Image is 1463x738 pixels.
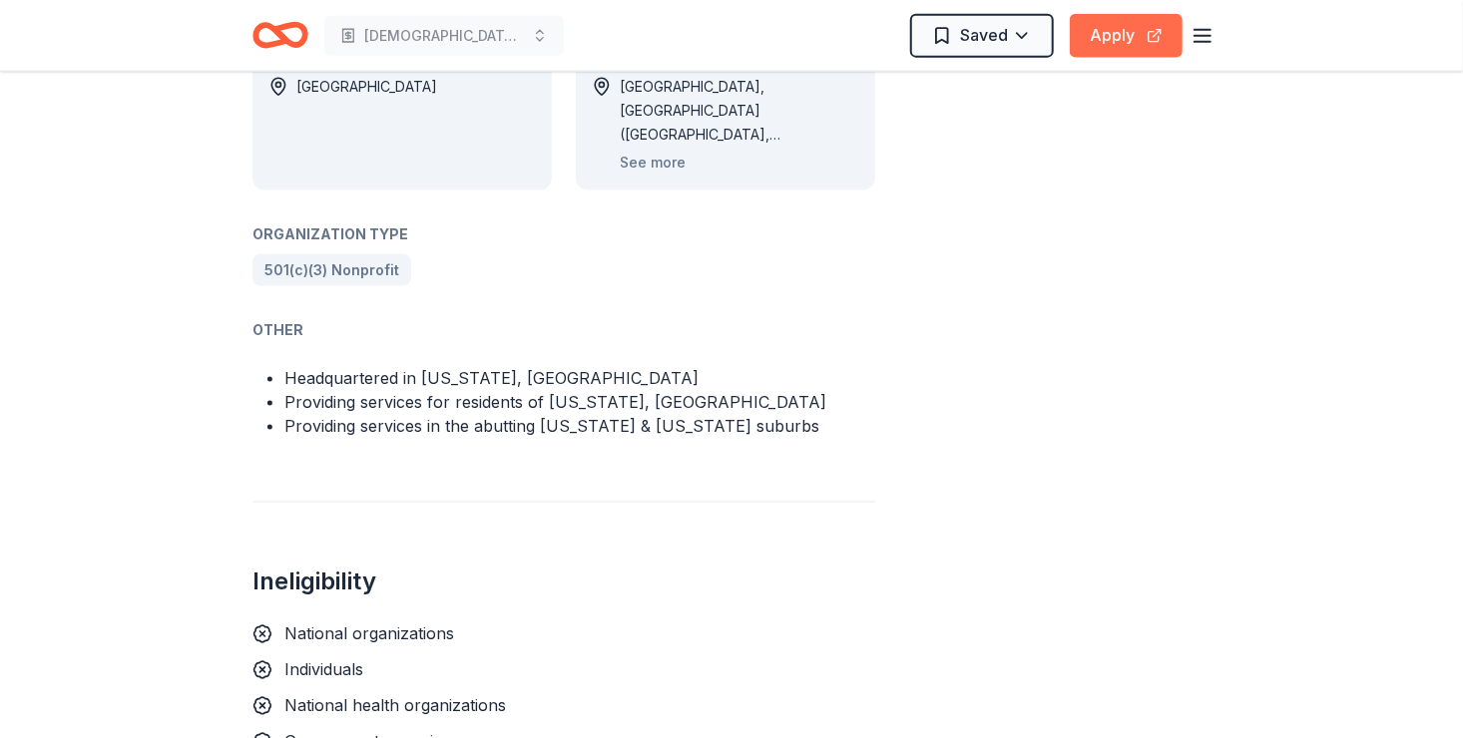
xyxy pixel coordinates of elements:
a: Home [252,12,308,59]
span: National health organizations [284,696,506,716]
button: See more [620,151,686,175]
button: [DEMOGRAPHIC_DATA] Development Committee Grants: Equipping Congregation of Ministry [324,16,564,56]
li: Headquartered in [US_STATE], [GEOGRAPHIC_DATA] [284,366,875,390]
li: Providing services for residents of [US_STATE], [GEOGRAPHIC_DATA] [284,390,875,414]
span: National organizations [284,624,454,644]
a: 501(c)(3) Nonprofit [252,254,411,286]
span: [DEMOGRAPHIC_DATA] Development Committee Grants: Equipping Congregation of Ministry [364,24,524,48]
div: [GEOGRAPHIC_DATA], [GEOGRAPHIC_DATA] ([GEOGRAPHIC_DATA], [GEOGRAPHIC_DATA]), [GEOGRAPHIC_DATA] ([... [620,75,859,147]
button: Apply [1070,14,1183,58]
span: Saved [960,22,1008,48]
li: Providing services in the abutting [US_STATE] & [US_STATE] suburbs [284,414,875,438]
div: [GEOGRAPHIC_DATA] [296,75,437,175]
h2: Ineligibility [252,566,875,598]
span: 501(c)(3) Nonprofit [264,258,399,282]
button: Saved [910,14,1054,58]
div: Organization Type [252,222,875,246]
div: Other [252,318,875,342]
span: Individuals [284,660,363,680]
